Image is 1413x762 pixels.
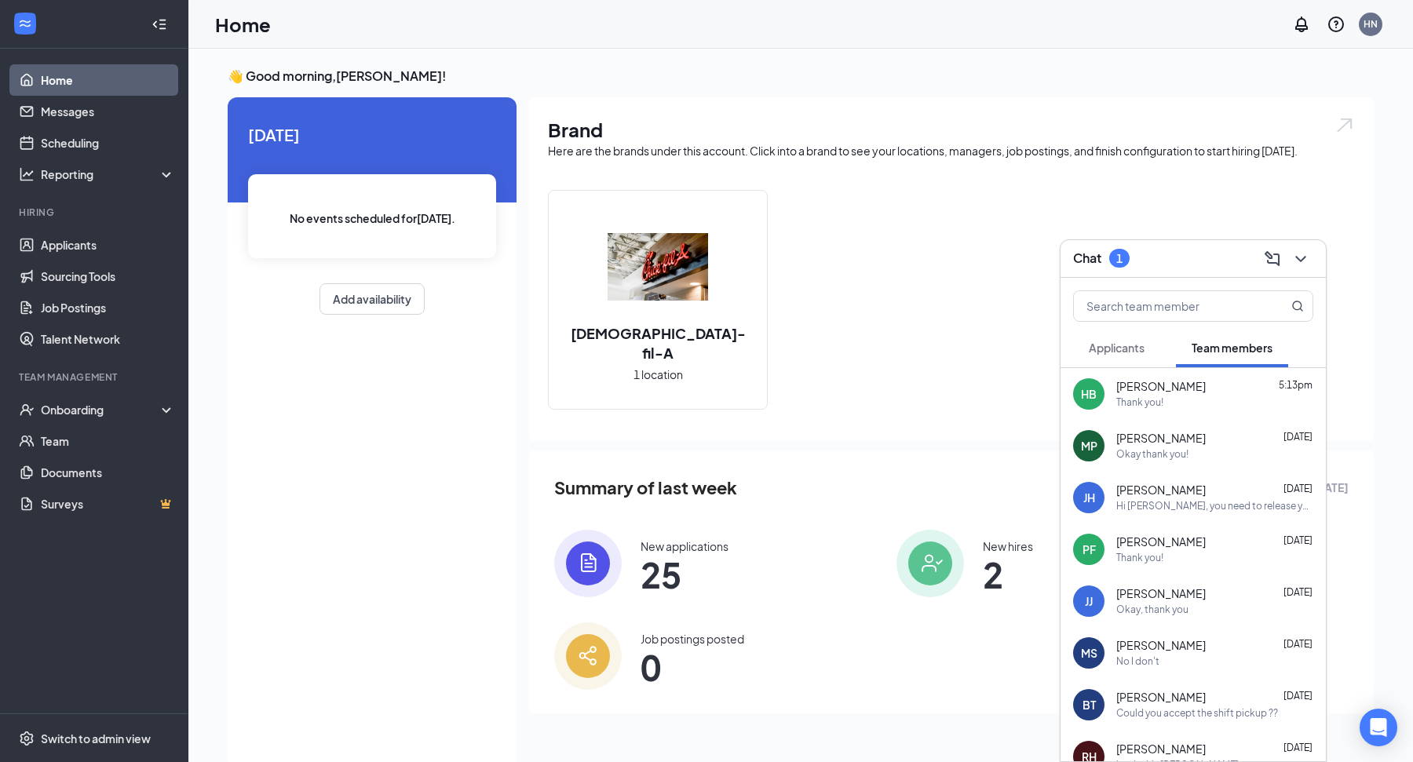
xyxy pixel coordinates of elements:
span: [DATE] [1283,742,1313,754]
button: Add availability [319,283,425,315]
div: MP [1081,438,1097,454]
a: Talent Network [41,323,175,355]
div: No I don't [1116,655,1159,669]
div: Thank you! [1116,552,1163,565]
a: Scheduling [41,127,175,159]
a: Applicants [41,229,175,261]
a: SurveysCrown [41,488,175,520]
h3: 👋 Good morning, [PERSON_NAME] ! [228,67,1374,85]
div: Hi [PERSON_NAME], you need to release your shift on hotschedules and let people know in the group... [1116,500,1313,513]
div: Okay thank you! [1116,448,1188,461]
svg: ChevronDown [1291,250,1310,268]
div: HB [1081,386,1097,402]
span: [PERSON_NAME] [1116,483,1206,498]
a: Job Postings [41,292,175,323]
span: [PERSON_NAME] [1116,534,1206,550]
div: Could you accept the shift pickup ?? [1116,707,1278,720]
svg: Collapse [152,16,167,32]
svg: Notifications [1292,15,1311,34]
div: JH [1083,490,1095,505]
svg: ComposeMessage [1263,250,1282,268]
span: Summary of last week [554,474,737,501]
h3: Chat [1073,250,1101,268]
svg: UserCheck [19,402,35,417]
div: JJ [1085,593,1093,609]
span: [PERSON_NAME] [1116,586,1206,602]
span: [PERSON_NAME] [1116,379,1206,395]
div: 1 [1116,252,1123,265]
div: Okay, thank you [1116,603,1188,617]
span: [PERSON_NAME] [1116,690,1206,705]
div: Reporting [41,166,176,182]
h1: Brand [548,116,1355,143]
img: icon [896,530,964,597]
div: Thank you! [1116,396,1163,410]
input: Search team member [1074,291,1260,321]
div: BT [1083,697,1096,713]
span: [DATE] [1283,691,1313,702]
span: 0 [641,653,744,681]
div: New hires [983,538,1033,554]
img: Chick-fil-A [608,217,708,317]
svg: Settings [19,731,35,746]
button: ChevronDown [1288,246,1313,272]
span: [DATE] [1283,587,1313,599]
div: Open Intercom Messenger [1360,709,1397,746]
div: Hiring [19,206,172,219]
div: MS [1081,645,1097,661]
span: 1 location [633,366,683,383]
a: Home [41,64,175,96]
a: Team [41,425,175,457]
div: Here are the brands under this account. Click into a brand to see your locations, managers, job p... [548,143,1355,159]
span: Team members [1192,341,1272,355]
svg: Analysis [19,166,35,182]
span: 25 [641,560,728,589]
div: Job postings posted [641,631,744,647]
span: [PERSON_NAME] [1116,638,1206,654]
a: Documents [41,457,175,488]
span: Applicants [1089,341,1145,355]
img: icon [554,530,622,597]
svg: MagnifyingGlass [1291,300,1304,312]
span: [PERSON_NAME] [1116,431,1206,447]
span: 5:13pm [1279,380,1313,392]
span: [DATE] [1283,432,1313,443]
div: New applications [641,538,728,554]
div: Team Management [19,370,172,384]
div: HN [1364,17,1378,31]
button: ComposeMessage [1260,246,1285,272]
img: open.6027fd2a22e1237b5b06.svg [1334,116,1355,134]
span: [DATE] [1283,535,1313,547]
img: icon [554,622,622,690]
span: No events scheduled for [DATE] . [290,210,455,227]
h1: Home [215,11,271,38]
h2: [DEMOGRAPHIC_DATA]-fil-A [549,323,767,363]
span: [PERSON_NAME] [1116,742,1206,757]
svg: QuestionInfo [1327,15,1345,34]
span: [DATE] [1283,483,1313,495]
span: 2 [983,560,1033,589]
a: Messages [41,96,175,127]
svg: WorkstreamLogo [17,16,33,31]
a: Sourcing Tools [41,261,175,292]
div: Onboarding [41,402,162,417]
div: Switch to admin view [41,731,151,746]
span: [DATE] [248,122,496,147]
span: [DATE] [1283,639,1313,651]
div: PF [1083,541,1096,557]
